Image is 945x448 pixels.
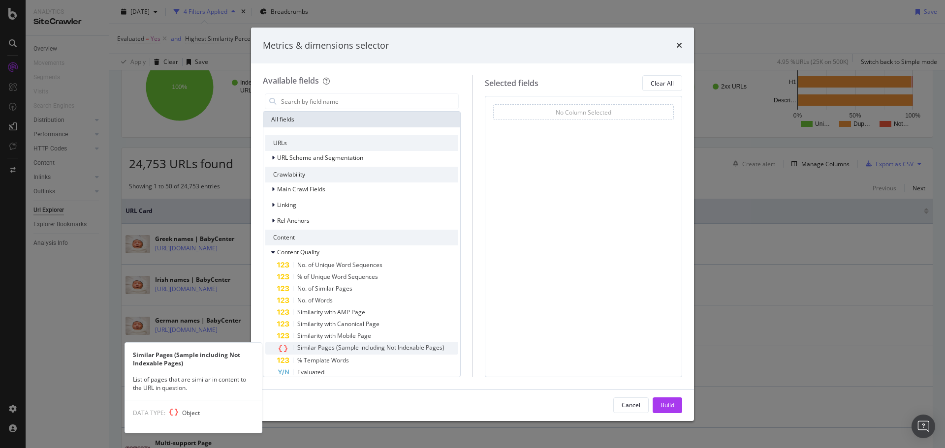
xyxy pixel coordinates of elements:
[251,28,694,421] div: modal
[265,167,458,182] div: Crawlability
[263,75,319,86] div: Available fields
[277,153,363,162] span: URL Scheme and Segmentation
[277,216,310,225] span: Rel Anchors
[912,415,935,438] div: Open Intercom Messenger
[297,331,371,340] span: Similarity with Mobile Page
[622,401,640,409] div: Cancel
[297,320,379,328] span: Similarity with Canonical Page
[297,296,333,304] span: No. of Words
[485,78,538,89] div: Selected fields
[297,356,349,364] span: % Template Words
[297,284,352,293] span: No. of Similar Pages
[676,39,682,52] div: times
[297,368,324,376] span: Evaluated
[263,112,460,127] div: All fields
[661,401,674,409] div: Build
[125,351,262,367] div: Similar Pages (Sample including Not Indexable Pages)
[653,397,682,413] button: Build
[277,185,325,193] span: Main Crawl Fields
[263,39,389,52] div: Metrics & dimensions selector
[642,75,682,91] button: Clear All
[277,248,319,256] span: Content Quality
[297,343,444,352] span: Similar Pages (Sample including Not Indexable Pages)
[265,135,458,151] div: URLs
[613,397,649,413] button: Cancel
[297,272,378,281] span: % of Unique Word Sequences
[651,79,674,88] div: Clear All
[556,108,611,117] div: No Column Selected
[297,261,382,269] span: No. of Unique Word Sequences
[277,201,296,209] span: Linking
[297,308,365,316] span: Similarity with AMP Page
[125,375,262,392] div: List of pages that are similar in content to the URL in question.
[265,230,458,245] div: Content
[280,94,458,109] input: Search by field name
